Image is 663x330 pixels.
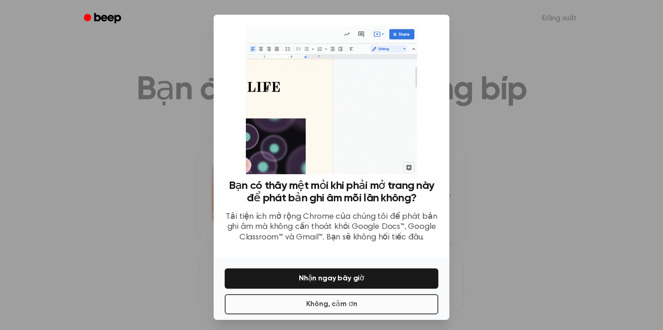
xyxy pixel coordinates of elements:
a: Đăng xuất [532,7,586,29]
font: Đăng xuất [541,15,576,22]
button: Nhận ngay bây giờ [225,268,438,289]
a: Tiếng bíp [77,10,129,28]
font: Tải tiện ích mở rộng Chrome của chúng tôi để phát bản ghi âm mà không cần thoát khỏi Google Docs™... [226,213,437,242]
font: Không, cảm ơn [306,301,357,308]
font: Bạn có thấy mệt mỏi khi phải mở trang này để phát bản ghi âm mỗi lần không? [229,180,434,204]
img: Tiện ích mở rộng tiếng bíp đang hoạt động [246,26,417,174]
font: Nhận ngay bây giờ [299,275,364,282]
button: Không, cảm ơn [225,294,438,314]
